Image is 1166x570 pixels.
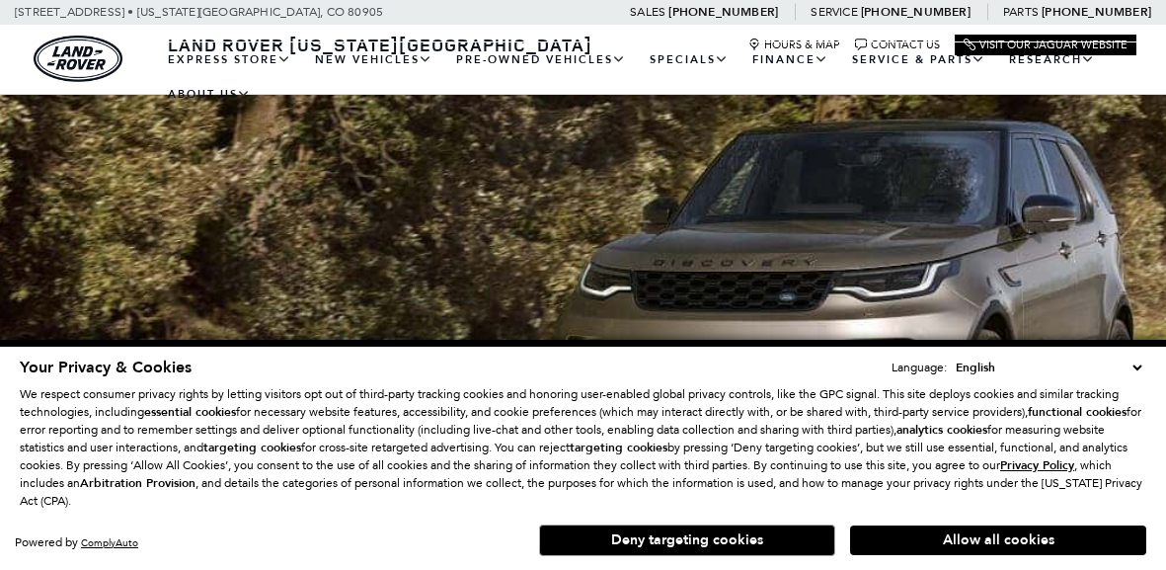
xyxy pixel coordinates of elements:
a: ComplyAuto [81,536,138,549]
a: [STREET_ADDRESS] • [US_STATE][GEOGRAPHIC_DATA], CO 80905 [15,5,383,19]
a: Pre-Owned Vehicles [444,42,638,77]
button: Allow all cookies [850,526,1146,555]
a: [PHONE_NUMBER] [668,4,778,20]
a: About Us [156,77,263,112]
a: EXPRESS STORE [156,42,303,77]
a: land-rover [34,36,122,82]
a: [PHONE_NUMBER] [1042,4,1151,20]
img: Land Rover [34,36,122,82]
a: Service & Parts [840,42,997,77]
u: Privacy Policy [1000,457,1074,473]
span: Land Rover [US_STATE][GEOGRAPHIC_DATA] [168,33,592,56]
strong: analytics cookies [896,422,987,438]
p: We respect consumer privacy rights by letting visitors opt out of third-party tracking cookies an... [20,385,1146,510]
strong: targeting cookies [203,440,301,455]
a: Hours & Map [748,39,840,51]
strong: essential cookies [144,404,236,420]
button: Deny targeting cookies [539,525,835,556]
div: Powered by [15,536,138,549]
a: Visit Our Jaguar Website [964,39,1127,51]
strong: Arbitration Provision [80,475,195,491]
a: Privacy Policy [1000,458,1074,472]
nav: Main Navigation [156,42,1136,112]
a: Research [997,42,1107,77]
a: Finance [740,42,840,77]
a: [PHONE_NUMBER] [861,4,971,20]
a: New Vehicles [303,42,444,77]
span: Land Rover Lease Deals [73,329,838,409]
span: Sales [630,5,665,19]
a: Specials [638,42,740,77]
a: Land Rover [US_STATE][GEOGRAPHIC_DATA] [156,33,604,56]
strong: targeting cookies [570,440,667,455]
select: Language Select [951,358,1146,377]
strong: functional cookies [1028,404,1127,420]
span: Service [811,5,857,19]
a: Contact Us [855,39,940,51]
span: Your Privacy & Cookies [20,357,192,378]
span: Parts [1003,5,1039,19]
div: Language: [892,362,947,373]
